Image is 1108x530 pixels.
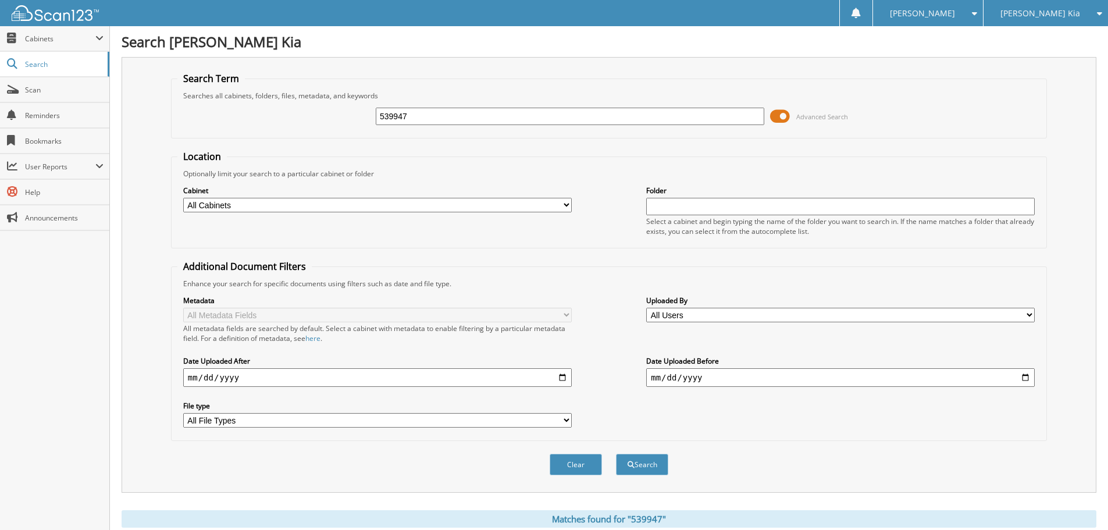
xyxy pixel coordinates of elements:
[177,260,312,273] legend: Additional Document Filters
[122,510,1096,528] div: Matches found for "539947"
[25,111,104,120] span: Reminders
[177,169,1041,179] div: Optionally limit your search to a particular cabinet or folder
[646,216,1035,236] div: Select a cabinet and begin typing the name of the folder you want to search in. If the name match...
[796,112,848,121] span: Advanced Search
[25,34,95,44] span: Cabinets
[25,59,102,69] span: Search
[177,91,1041,101] div: Searches all cabinets, folders, files, metadata, and keywords
[25,85,104,95] span: Scan
[177,72,245,85] legend: Search Term
[183,186,572,195] label: Cabinet
[25,187,104,197] span: Help
[122,32,1096,51] h1: Search [PERSON_NAME] Kia
[183,296,572,305] label: Metadata
[12,5,99,21] img: scan123-logo-white.svg
[183,368,572,387] input: start
[550,454,602,475] button: Clear
[183,356,572,366] label: Date Uploaded After
[646,368,1035,387] input: end
[1000,10,1080,17] span: [PERSON_NAME] Kia
[646,186,1035,195] label: Folder
[646,356,1035,366] label: Date Uploaded Before
[890,10,955,17] span: [PERSON_NAME]
[305,333,320,343] a: here
[183,323,572,343] div: All metadata fields are searched by default. Select a cabinet with metadata to enable filtering b...
[646,296,1035,305] label: Uploaded By
[616,454,668,475] button: Search
[183,401,572,411] label: File type
[25,162,95,172] span: User Reports
[25,136,104,146] span: Bookmarks
[25,213,104,223] span: Announcements
[177,150,227,163] legend: Location
[177,279,1041,289] div: Enhance your search for specific documents using filters such as date and file type.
